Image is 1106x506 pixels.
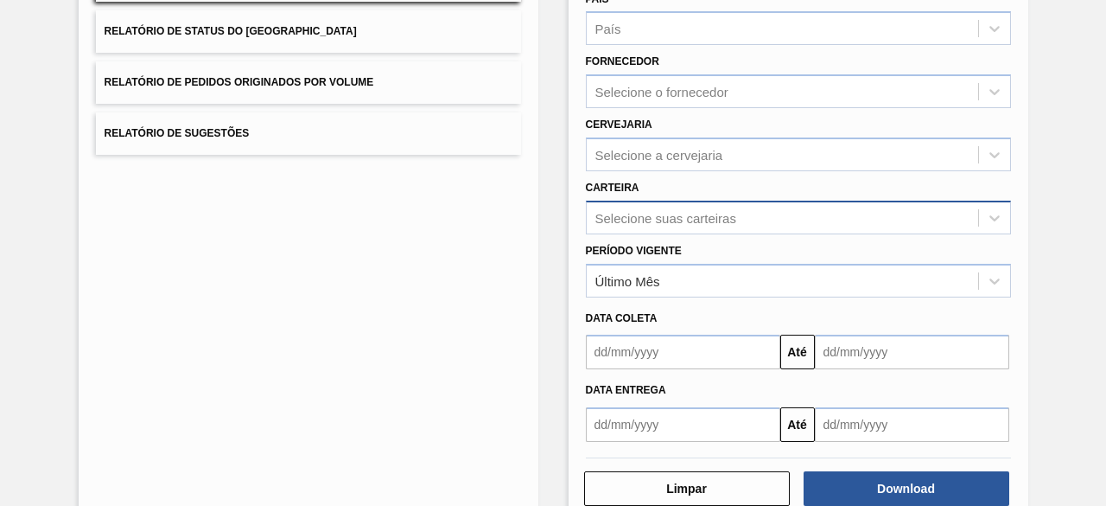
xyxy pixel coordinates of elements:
[586,407,780,442] input: dd/mm/yyyy
[586,384,666,396] span: Data entrega
[586,312,658,324] span: Data coleta
[584,471,790,506] button: Limpar
[815,407,1009,442] input: dd/mm/yyyy
[595,210,736,225] div: Selecione suas carteiras
[780,335,815,369] button: Até
[586,118,652,131] label: Cervejaria
[595,85,728,99] div: Selecione o fornecedor
[595,22,621,36] div: País
[586,182,639,194] label: Carteira
[96,61,521,104] button: Relatório de Pedidos Originados por Volume
[105,25,357,37] span: Relatório de Status do [GEOGRAPHIC_DATA]
[586,335,780,369] input: dd/mm/yyyy
[586,245,682,257] label: Período Vigente
[105,76,374,88] span: Relatório de Pedidos Originados por Volume
[586,55,659,67] label: Fornecedor
[815,335,1009,369] input: dd/mm/yyyy
[595,273,660,288] div: Último Mês
[780,407,815,442] button: Até
[96,112,521,155] button: Relatório de Sugestões
[96,10,521,53] button: Relatório de Status do [GEOGRAPHIC_DATA]
[105,127,250,139] span: Relatório de Sugestões
[804,471,1009,506] button: Download
[595,147,723,162] div: Selecione a cervejaria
